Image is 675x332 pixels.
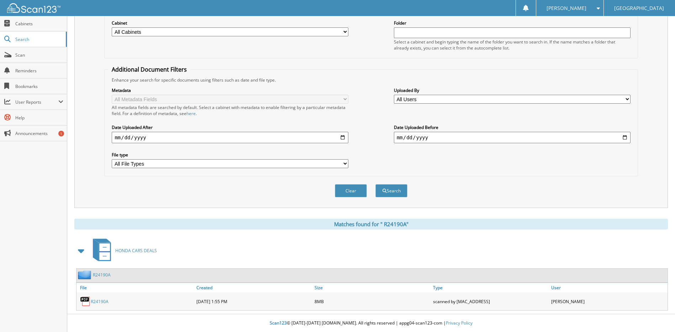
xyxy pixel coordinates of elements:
a: Privacy Policy [446,320,473,326]
span: [PERSON_NAME] [547,6,586,10]
div: © [DATE]-[DATE] [DOMAIN_NAME]. All rights reserved | appg04-scan123-com | [67,315,675,332]
img: PDF.png [80,296,91,307]
label: Date Uploaded After [112,124,348,130]
div: Matches found for " R24190A" [74,219,668,229]
span: HONDA CARS DEALS [115,248,157,254]
label: Date Uploaded Before [394,124,631,130]
div: [DATE] 1:55 PM [195,294,313,308]
span: Announcements [15,130,63,136]
span: Bookmarks [15,83,63,89]
span: Search [15,36,62,42]
a: Type [431,283,549,292]
div: Enhance your search for specific documents using filters such as date and file type. [108,77,634,83]
a: Created [195,283,313,292]
a: here [186,110,196,116]
span: Scan [15,52,63,58]
button: Search [375,184,407,197]
img: scan123-logo-white.svg [7,3,60,13]
button: Clear [335,184,367,197]
input: start [112,132,348,143]
legend: Additional Document Filters [108,66,190,73]
span: Cabinets [15,21,63,27]
div: Select a cabinet and begin typing the name of the folder you want to search in. If the name match... [394,39,631,51]
label: Uploaded By [394,87,631,93]
div: scanned by [MAC_ADDRESS] [431,294,549,308]
a: User [549,283,668,292]
label: Cabinet [112,20,348,26]
div: [PERSON_NAME] [549,294,668,308]
a: Size [313,283,431,292]
a: R24190A [91,299,109,305]
img: folder2.png [78,270,93,279]
span: Reminders [15,68,63,74]
input: end [394,132,631,143]
label: Metadata [112,87,348,93]
label: Folder [394,20,631,26]
a: R24190A [93,272,111,278]
span: Scan123 [270,320,287,326]
div: 1 [58,131,64,136]
span: [GEOGRAPHIC_DATA] [614,6,664,10]
a: HONDA CARS DEALS [89,237,157,265]
span: User Reports [15,99,58,105]
div: All metadata fields are searched by default. Select a cabinet with metadata to enable filtering b... [112,104,348,116]
label: File type [112,152,348,158]
span: Help [15,115,63,121]
div: 8MB [313,294,431,308]
a: File [77,283,195,292]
